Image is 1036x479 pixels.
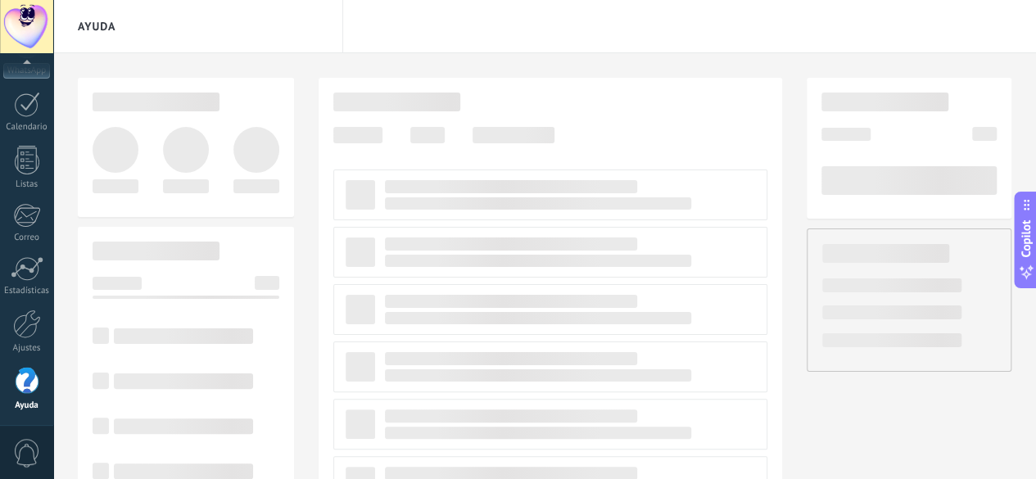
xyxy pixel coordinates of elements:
[3,233,51,243] div: Correo
[3,400,51,411] div: Ayuda
[3,122,51,133] div: Calendario
[1018,219,1034,257] span: Copilot
[3,179,51,190] div: Listas
[3,286,51,296] div: Estadísticas
[3,343,51,354] div: Ajustes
